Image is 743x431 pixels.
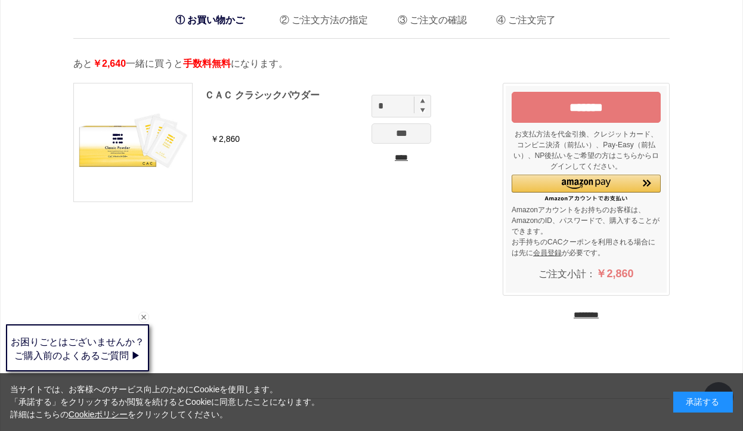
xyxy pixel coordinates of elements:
span: ￥2,860 [596,268,633,280]
img: spinplus.gif [420,98,425,103]
a: 会員登録 [533,249,562,257]
div: ご注文小計： [512,261,661,287]
div: Amazon Pay - Amazonアカウントをお使いください [512,175,661,201]
p: あと 一緒に買うと になります。 [73,57,670,71]
p: Amazonアカウントをお持ちのお客様は、AmazonのID、パスワードで、購入することができます。 お手持ちのCACクーポンを利用される場合には先に が必要です。 [512,204,661,258]
img: spinminus.gif [420,107,425,113]
li: ご注文の確認 [389,5,467,29]
li: ご注文方法の指定 [271,5,368,29]
span: 手数料無料 [183,58,231,69]
span: ￥2,640 [92,58,126,69]
a: Cookieポリシー [69,410,128,419]
a: ＣＡＣ クラシックパウダー [205,90,319,100]
li: ご注文完了 [487,5,556,29]
p: お支払方法を代金引換、クレジットカード、コンビニ決済（前払い）、Pay-Easy（前払い）、NP後払いをご希望の方はこちらからログインしてください。 [512,129,661,172]
img: ＣＡＣ クラシックパウダー [74,83,192,201]
li: お買い物かご [169,8,250,32]
div: 当サイトでは、お客様へのサービス向上のためにCookieを使用します。 「承諾する」をクリックするか閲覧を続けるとCookieに同意したことになります。 詳細はこちらの をクリックしてください。 [10,383,320,421]
div: 承諾する [673,392,733,413]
